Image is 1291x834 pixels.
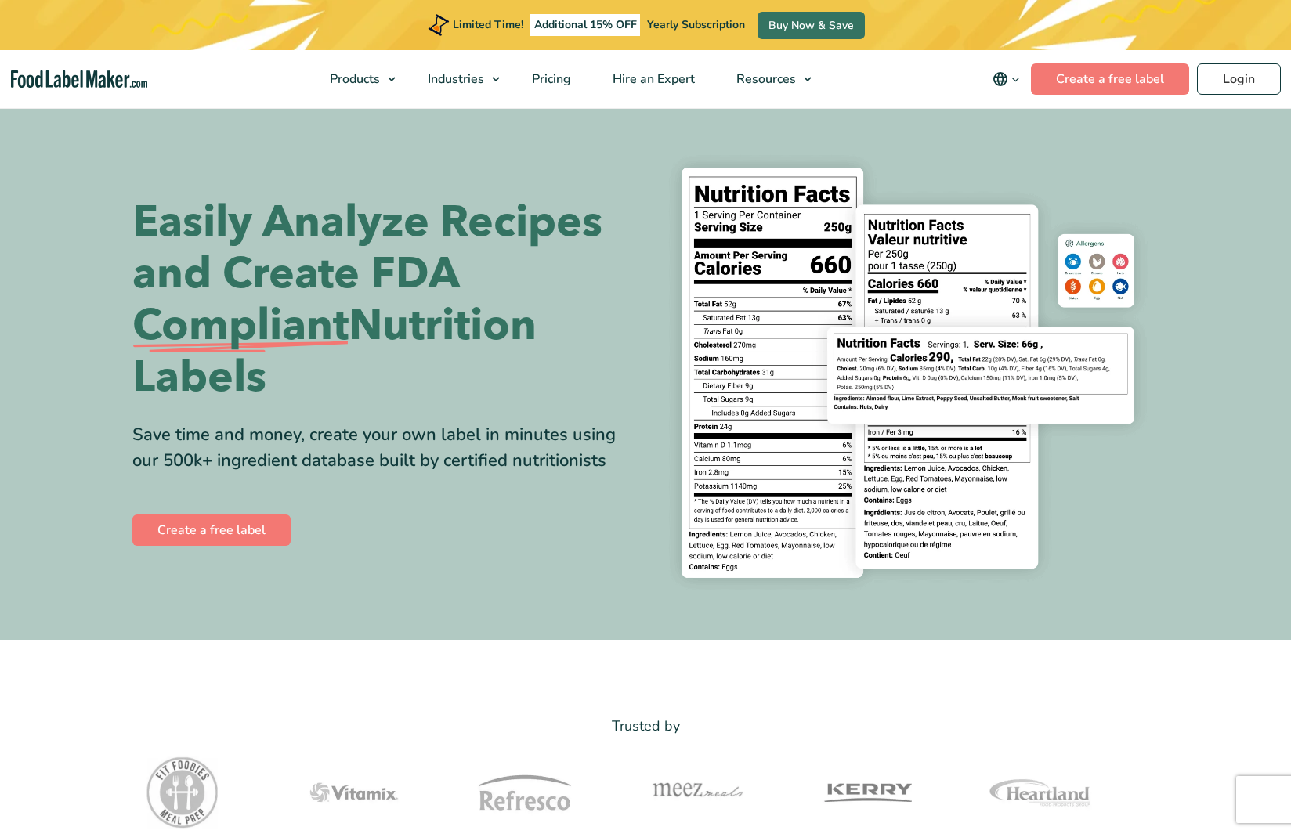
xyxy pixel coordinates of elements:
[530,14,641,36] span: Additional 15% OFF
[608,70,696,88] span: Hire an Expert
[132,300,349,352] span: Compliant
[512,50,588,108] a: Pricing
[647,17,745,32] span: Yearly Subscription
[132,422,634,474] div: Save time and money, create your own label in minutes using our 500k+ ingredient database built b...
[527,70,573,88] span: Pricing
[407,50,508,108] a: Industries
[1031,63,1189,95] a: Create a free label
[592,50,712,108] a: Hire an Expert
[132,715,1159,738] p: Trusted by
[716,50,819,108] a: Resources
[453,17,523,32] span: Limited Time!
[1197,63,1281,95] a: Login
[309,50,403,108] a: Products
[132,197,634,403] h1: Easily Analyze Recipes and Create FDA Nutrition Labels
[758,12,865,39] a: Buy Now & Save
[732,70,797,88] span: Resources
[132,514,291,546] a: Create a free label
[423,70,486,88] span: Industries
[325,70,382,88] span: Products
